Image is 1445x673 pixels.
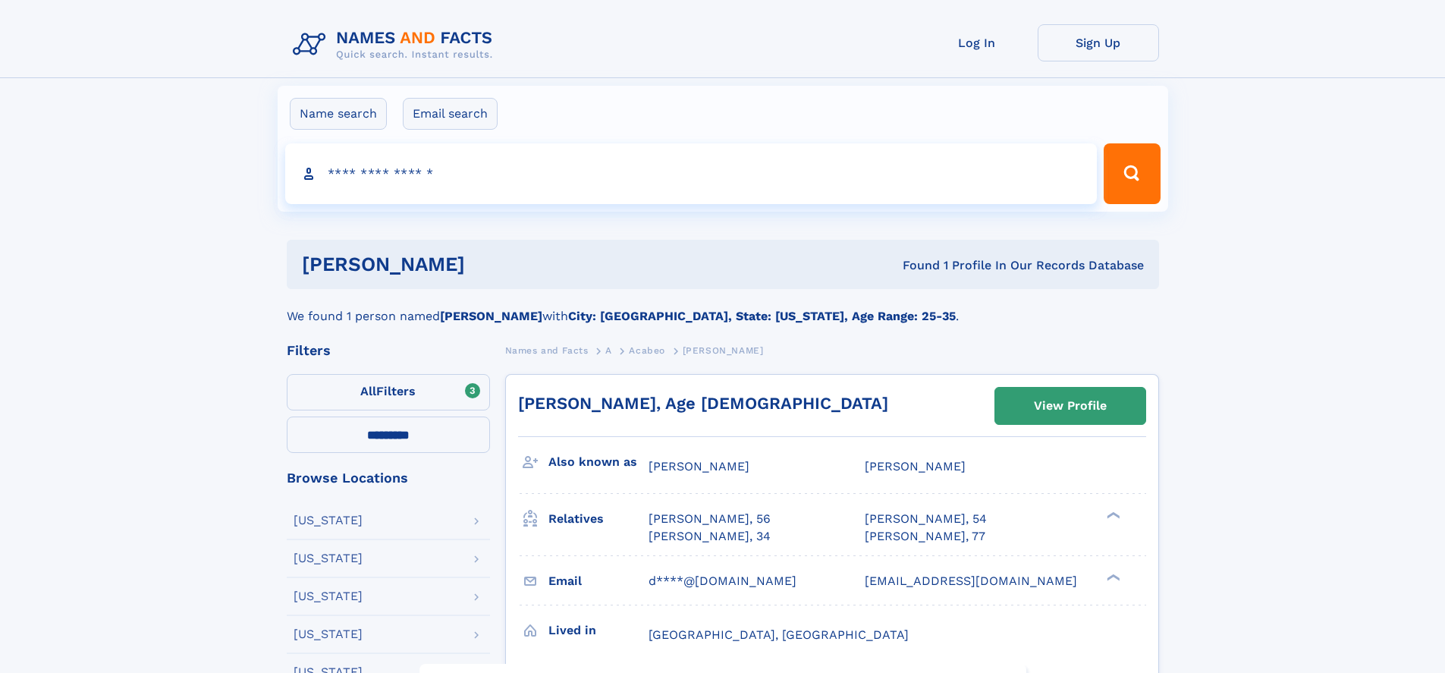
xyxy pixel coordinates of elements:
h3: Lived in [548,618,649,643]
label: Filters [287,374,490,410]
span: [PERSON_NAME] [683,345,764,356]
div: We found 1 person named with . [287,289,1159,325]
h1: [PERSON_NAME] [302,255,684,274]
div: ❯ [1103,572,1121,582]
span: Acabeo [629,345,665,356]
div: Filters [287,344,490,357]
a: [PERSON_NAME], 34 [649,528,771,545]
div: ❯ [1103,511,1121,520]
a: A [605,341,612,360]
span: [GEOGRAPHIC_DATA], [GEOGRAPHIC_DATA] [649,627,909,642]
span: [PERSON_NAME] [649,459,749,473]
span: A [605,345,612,356]
div: View Profile [1034,388,1107,423]
a: Sign Up [1038,24,1159,61]
label: Name search [290,98,387,130]
div: [US_STATE] [294,514,363,527]
a: [PERSON_NAME], 54 [865,511,987,527]
h3: Also known as [548,449,649,475]
a: View Profile [995,388,1145,424]
b: City: [GEOGRAPHIC_DATA], State: [US_STATE], Age Range: 25-35 [568,309,956,323]
div: [US_STATE] [294,552,363,565]
div: Found 1 Profile In Our Records Database [683,257,1144,274]
div: [US_STATE] [294,628,363,640]
b: [PERSON_NAME] [440,309,542,323]
input: search input [285,143,1098,204]
img: Logo Names and Facts [287,24,505,65]
label: Email search [403,98,498,130]
div: Browse Locations [287,471,490,485]
h3: Email [548,568,649,594]
a: [PERSON_NAME], 77 [865,528,985,545]
a: [PERSON_NAME], Age [DEMOGRAPHIC_DATA] [518,394,888,413]
a: [PERSON_NAME], 56 [649,511,771,527]
span: All [360,384,376,398]
h3: Relatives [548,506,649,532]
span: [EMAIL_ADDRESS][DOMAIN_NAME] [865,574,1077,588]
a: Log In [916,24,1038,61]
span: [PERSON_NAME] [865,459,966,473]
a: Acabeo [629,341,665,360]
button: Search Button [1104,143,1160,204]
a: Names and Facts [505,341,589,360]
div: [US_STATE] [294,590,363,602]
